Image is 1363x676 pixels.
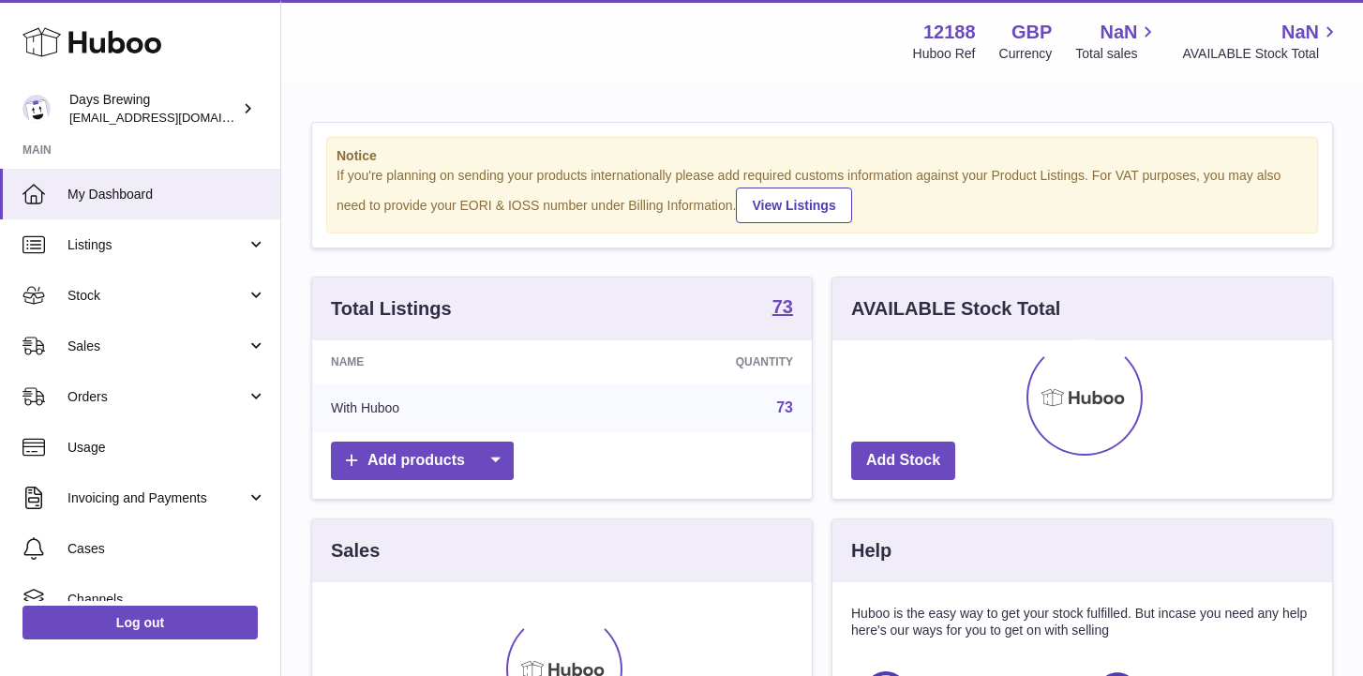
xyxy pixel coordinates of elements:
[913,45,976,63] div: Huboo Ref
[331,296,452,322] h3: Total Listings
[22,606,258,639] a: Log out
[1182,20,1341,63] a: NaN AVAILABLE Stock Total
[312,383,576,432] td: With Huboo
[1281,20,1319,45] span: NaN
[851,605,1313,640] p: Huboo is the easy way to get your stock fulfilled. But incase you need any help here's our ways f...
[923,20,976,45] strong: 12188
[22,95,51,123] img: helena@daysbrewing.com
[312,340,576,383] th: Name
[851,538,891,563] h3: Help
[736,188,851,223] a: View Listings
[999,45,1053,63] div: Currency
[67,489,247,507] span: Invoicing and Payments
[337,167,1308,223] div: If you're planning on sending your products internationally please add required customs informati...
[67,540,266,558] span: Cases
[851,296,1060,322] h3: AVAILABLE Stock Total
[776,399,793,415] a: 73
[69,91,238,127] div: Days Brewing
[1182,45,1341,63] span: AVAILABLE Stock Total
[67,591,266,608] span: Channels
[331,442,514,480] a: Add products
[1075,20,1159,63] a: NaN Total sales
[337,147,1308,165] strong: Notice
[576,340,812,383] th: Quantity
[67,439,266,457] span: Usage
[67,287,247,305] span: Stock
[67,388,247,406] span: Orders
[1100,20,1137,45] span: NaN
[1075,45,1159,63] span: Total sales
[331,538,380,563] h3: Sales
[67,236,247,254] span: Listings
[1011,20,1052,45] strong: GBP
[69,110,276,125] span: [EMAIL_ADDRESS][DOMAIN_NAME]
[772,297,793,316] strong: 73
[851,442,955,480] a: Add Stock
[67,338,247,355] span: Sales
[67,186,266,203] span: My Dashboard
[772,297,793,320] a: 73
